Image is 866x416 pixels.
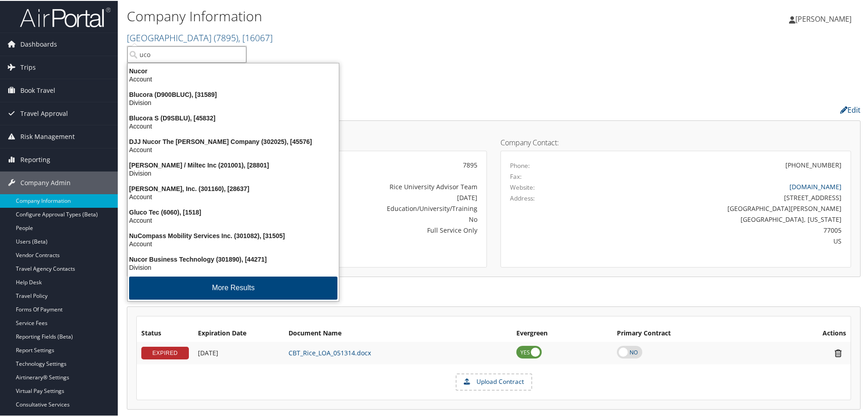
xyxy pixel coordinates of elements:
th: Expiration Date [193,325,284,341]
div: NuCompass Mobility Services Inc. (301082), [31505] [122,231,344,239]
th: Status [137,325,193,341]
a: [GEOGRAPHIC_DATA] [127,31,273,43]
a: CBT_Rice_LOA_051314.docx [289,348,371,356]
span: [PERSON_NAME] [795,13,852,23]
span: Book Travel [20,78,55,101]
i: Remove Contract [830,348,846,357]
label: Fax: [510,171,522,180]
div: [GEOGRAPHIC_DATA], [US_STATE] [597,214,842,223]
div: Gluco Tec (6060), [1518] [122,207,344,215]
div: Nucor Business Technology (301890), [44271] [122,254,344,263]
span: Risk Management [20,124,75,147]
h2: Contracts: [127,287,861,302]
div: US [597,235,842,245]
div: Rice University Advisor Team [261,181,477,191]
div: Division [122,168,344,177]
span: Company Admin [20,171,71,193]
div: Account [122,239,344,247]
div: Account [122,74,344,82]
div: [STREET_ADDRESS] [597,192,842,201]
a: Edit [840,104,861,114]
div: [GEOGRAPHIC_DATA][PERSON_NAME] [597,203,842,212]
div: Nucor [122,66,344,74]
div: Blucora S (D9SBLU), [45832] [122,113,344,121]
div: Division [122,263,344,271]
div: [DATE] [261,192,477,201]
span: Travel Approval [20,101,68,124]
th: Evergreen [512,325,612,341]
div: [PERSON_NAME], Inc. (301160), [28637] [122,184,344,192]
div: EXPIRED [141,346,189,359]
div: Account [122,121,344,129]
h2: Company Profile: [127,101,611,116]
div: Account [122,145,344,153]
div: Blucora (D900BLUC), [31589] [122,90,344,98]
div: Account [122,192,344,200]
div: 7895 [261,159,477,169]
th: Actions [770,325,851,341]
span: ( 7895 ) [214,31,238,43]
div: Full Service Only [261,225,477,234]
span: [DATE] [198,348,218,356]
th: Document Name [284,325,512,341]
th: Primary Contract [612,325,769,341]
label: Upload Contract [457,373,531,389]
label: Website: [510,182,535,191]
a: [DOMAIN_NAME] [789,182,842,190]
span: Dashboards [20,32,57,55]
div: No [261,214,477,223]
div: Education/University/Training [261,203,477,212]
label: Phone: [510,160,530,169]
span: Reporting [20,148,50,170]
h1: Company Information [127,6,616,25]
div: Division [122,98,344,106]
div: Add/Edit Date [198,348,279,356]
label: Address: [510,193,535,202]
div: 77005 [597,225,842,234]
a: [PERSON_NAME] [789,5,861,32]
button: More Results [129,276,337,299]
h4: Company Contact: [500,138,851,145]
div: [PHONE_NUMBER] [785,159,842,169]
span: , [ 16067 ] [238,31,273,43]
img: airportal-logo.png [20,6,111,27]
span: Trips [20,55,36,78]
input: Search Accounts [127,45,246,62]
div: DJJ Nucor The [PERSON_NAME] Company (302025), [45576] [122,137,344,145]
div: Account [122,215,344,224]
div: [PERSON_NAME] / Miltec Inc (201001), [28801] [122,160,344,168]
